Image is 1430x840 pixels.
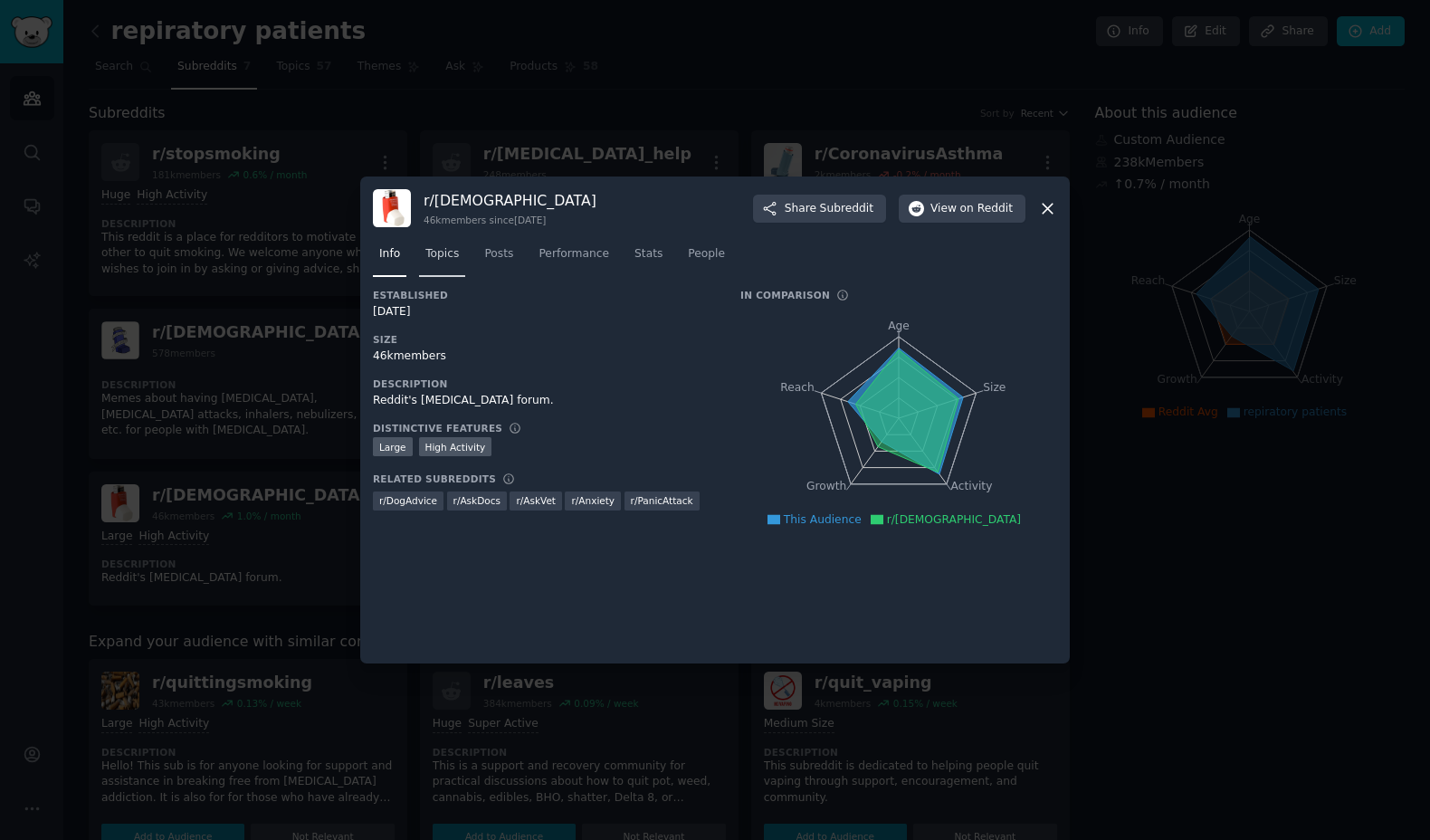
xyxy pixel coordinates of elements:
div: 46k members [373,348,715,365]
span: r/ AskDocs [453,494,500,507]
span: r/ DogAdvice [379,494,437,507]
span: Info [379,246,400,262]
tspan: Activity [951,481,993,493]
a: Performance [532,240,615,277]
tspan: Reach [780,381,815,394]
h3: Related Subreddits [373,472,496,485]
a: Posts [478,240,520,277]
h3: In Comparison [740,289,830,301]
h3: Description [373,377,715,390]
h3: r/ [DEMOGRAPHIC_DATA] [424,191,596,210]
span: r/ AskVet [516,494,556,507]
div: 46k members since [DATE] [424,214,596,226]
button: ShareSubreddit [753,195,886,224]
span: r/ Anxiety [571,494,615,507]
a: People [682,240,731,277]
span: Share [785,201,873,217]
img: Asthma [373,189,411,227]
button: Viewon Reddit [899,195,1025,224]
span: r/ PanicAttack [631,494,693,507]
tspan: Age [888,320,910,332]
span: Performance [539,246,609,262]
tspan: Growth [806,481,846,493]
span: Posts [484,246,513,262]
h3: Established [373,289,715,301]
a: Stats [628,240,669,277]
span: Stats [634,246,663,262]
span: on Reddit [960,201,1013,217]
div: Reddit's [MEDICAL_DATA] forum. [373,393,715,409]
div: High Activity [419,437,492,456]
tspan: Size [983,381,1006,394]
div: Large [373,437,413,456]
span: View [930,201,1013,217]
span: Subreddit [820,201,873,217]
a: Info [373,240,406,277]
span: Topics [425,246,459,262]
h3: Distinctive Features [373,422,502,434]
span: r/[DEMOGRAPHIC_DATA] [887,513,1021,526]
span: People [688,246,725,262]
a: Topics [419,240,465,277]
div: [DATE] [373,304,715,320]
span: This Audience [784,513,862,526]
h3: Size [373,333,715,346]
